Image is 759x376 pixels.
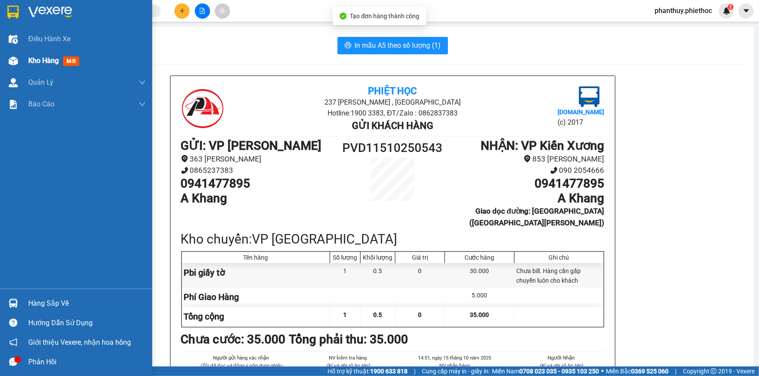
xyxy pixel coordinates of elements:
div: Kho chuyển: VP [GEOGRAPHIC_DATA] [181,229,605,249]
img: logo-vxr [7,6,19,19]
img: solution-icon [9,100,18,109]
button: file-add [195,3,210,19]
div: 0 [395,263,445,287]
span: copyright [711,368,717,374]
img: warehouse-icon [9,78,18,87]
li: 853 [PERSON_NAME] [445,153,604,165]
div: Hàng sắp về [28,297,146,310]
div: Pbi giấy tờ [182,263,331,287]
span: message [9,358,17,366]
span: environment [181,155,188,162]
div: Khối lượng [363,254,393,261]
li: 363 [PERSON_NAME] [181,153,340,165]
span: down [139,101,146,108]
b: GỬI : VP [PERSON_NAME] [11,63,152,77]
div: 0.5 [361,263,395,287]
span: Tổng cộng [184,311,224,322]
button: caret-down [739,3,754,19]
span: 1 [344,311,347,318]
span: phanthuy.phiethoc [648,5,719,16]
span: Giới thiệu Vexere, nhận hoa hồng [28,337,131,348]
img: warehouse-icon [9,35,18,44]
span: phone [550,167,558,174]
span: ⚪️ [601,369,604,373]
li: NV kiểm tra hàng [305,354,391,362]
i: (Kí và ghi rõ họ tên) [540,363,583,369]
div: 30.000 [445,263,514,287]
span: Cung cấp máy in - giấy in: [422,366,490,376]
span: question-circle [9,319,17,327]
h1: PVD11510250543 [340,139,446,158]
b: Chưa cước : 35.000 [181,332,286,346]
div: Giá trị [398,254,442,261]
h1: A Khang [445,191,604,206]
span: file-add [199,8,205,14]
b: Phiệt Học [368,86,417,96]
h1: A Khang [181,191,340,206]
span: Miền Bắc [606,366,669,376]
span: aim [219,8,225,14]
li: (c) 2017 [558,117,604,128]
li: 0865237383 [181,165,340,176]
span: check-circle [340,13,347,20]
span: 1 [729,4,732,10]
li: Hotline: 1900 3383, ĐT/Zalo : 0862837383 [251,108,534,119]
span: down [139,79,146,86]
sup: 1 [728,4,734,10]
span: plus [179,8,185,14]
div: 1 [330,263,361,287]
button: plus [174,3,190,19]
span: Điều hành xe [28,33,70,44]
b: NHẬN : VP Kiến Xương [481,139,605,153]
span: 0 [418,311,422,318]
div: Phí Giao Hàng [182,287,331,307]
div: Hướng dẫn sử dụng [28,317,146,330]
li: 237 [PERSON_NAME] , [GEOGRAPHIC_DATA] [81,21,364,32]
li: 14:51, ngày 15 tháng 10 năm 2025 [412,354,498,362]
img: logo.jpg [181,86,224,130]
li: Người gửi hàng xác nhận [198,354,284,362]
div: 5.000 [445,287,514,307]
li: 090 2054666 [445,165,604,176]
span: Hỗ trợ kỹ thuật: [328,366,408,376]
i: (Kí và ghi rõ họ tên) [326,363,370,369]
strong: 1900 633 818 [370,368,408,375]
span: printer [344,42,351,50]
div: Số lượng [332,254,358,261]
span: environment [524,155,531,162]
div: Phản hồi [28,356,146,369]
span: Quản Lý [28,77,53,88]
div: Tên hàng [184,254,328,261]
span: Báo cáo [28,99,54,109]
span: | [675,366,676,376]
span: mới [63,56,79,66]
img: warehouse-icon [9,299,18,308]
span: In mẫu A5 theo số lượng (1) [355,40,441,51]
span: | [414,366,415,376]
strong: 0708 023 035 - 0935 103 250 [519,368,599,375]
li: Hotline: 1900 3383, ĐT/Zalo : 0862837383 [81,32,364,43]
span: 35.000 [470,311,489,318]
b: Tổng phải thu: 35.000 [289,332,408,346]
h1: 0941477895 [181,176,340,191]
div: Ghi chú [517,254,602,261]
span: notification [9,338,17,346]
strong: 0369 525 060 [631,368,669,375]
img: warehouse-icon [9,56,18,66]
button: aim [215,3,230,19]
span: caret-down [742,7,750,15]
span: 0.5 [374,311,382,318]
li: 237 [PERSON_NAME] , [GEOGRAPHIC_DATA] [251,97,534,108]
button: printerIn mẫu A5 theo số lượng (1) [338,37,448,54]
span: Tạo đơn hàng thành công [350,13,420,20]
img: icon-new-feature [723,7,731,15]
b: Gửi khách hàng [352,120,433,131]
div: Chưa bill. Hàng cần gấp chuyển luôn cho khách [515,263,604,287]
span: phone [181,167,188,174]
b: GỬI : VP [PERSON_NAME] [181,139,322,153]
h1: 0941477895 [445,176,604,191]
li: NV nhận hàng [412,362,498,369]
span: Kho hàng [28,56,59,65]
div: Cước hàng [447,254,512,261]
img: logo.jpg [579,86,600,107]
